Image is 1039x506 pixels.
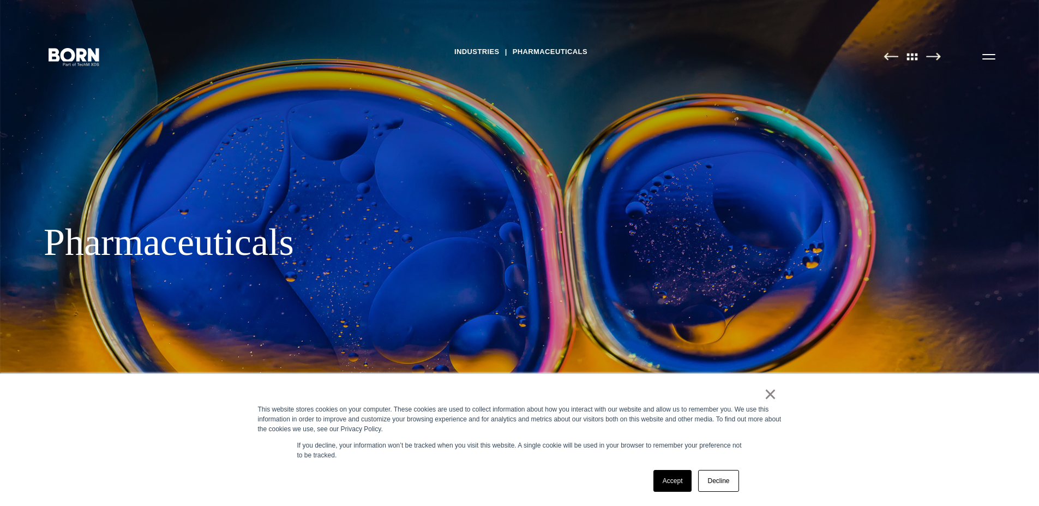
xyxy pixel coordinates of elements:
a: Industries [454,44,500,60]
img: All Pages [901,52,924,61]
a: Pharmaceuticals [513,44,587,60]
p: If you decline, your information won’t be tracked when you visit this website. A single cookie wi... [297,440,742,460]
div: Pharmaceuticals [44,220,665,265]
img: Next Page [926,52,941,61]
a: Accept [653,470,692,492]
a: × [764,389,777,399]
button: Open [976,45,1002,68]
a: Decline [698,470,738,492]
img: Previous Page [884,52,898,61]
div: This website stores cookies on your computer. These cookies are used to collect information about... [258,404,782,434]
